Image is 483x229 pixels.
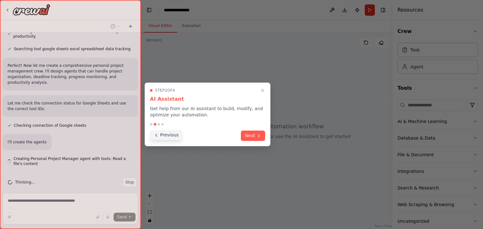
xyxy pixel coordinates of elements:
button: Close walkthrough [259,87,266,94]
span: Step 2 of 4 [155,88,175,93]
button: Next [241,130,265,141]
button: Previous [150,130,182,140]
button: Hide left sidebar [145,6,153,14]
h3: AI Assistant [150,95,265,103]
p: Get help from our AI assistant to build, modify, and optimize your automation. [150,105,265,118]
